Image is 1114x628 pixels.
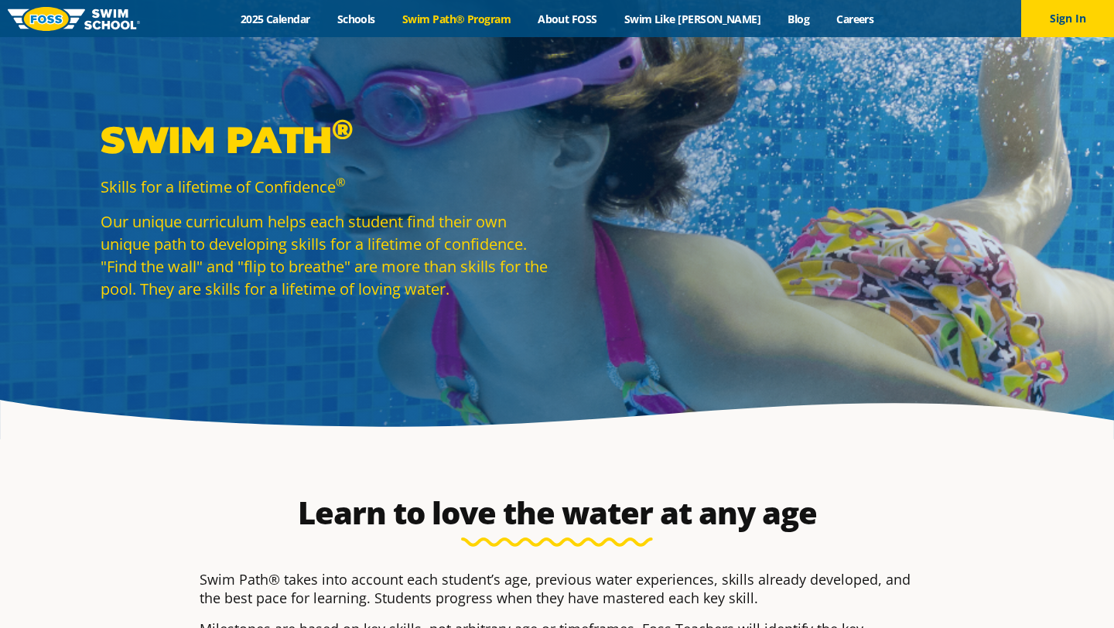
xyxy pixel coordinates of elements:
[101,117,549,163] p: Swim Path
[610,12,774,26] a: Swim Like [PERSON_NAME]
[192,494,922,531] h2: Learn to love the water at any age
[227,12,323,26] a: 2025 Calendar
[774,12,823,26] a: Blog
[525,12,611,26] a: About FOSS
[323,12,388,26] a: Schools
[101,210,549,300] p: Our unique curriculum helps each student find their own unique path to developing skills for a li...
[8,7,140,31] img: FOSS Swim School Logo
[388,12,524,26] a: Swim Path® Program
[823,12,887,26] a: Careers
[336,174,345,189] sup: ®
[332,112,353,146] sup: ®
[101,176,549,198] p: Skills for a lifetime of Confidence
[200,570,914,607] p: Swim Path® takes into account each student’s age, previous water experiences, skills already deve...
